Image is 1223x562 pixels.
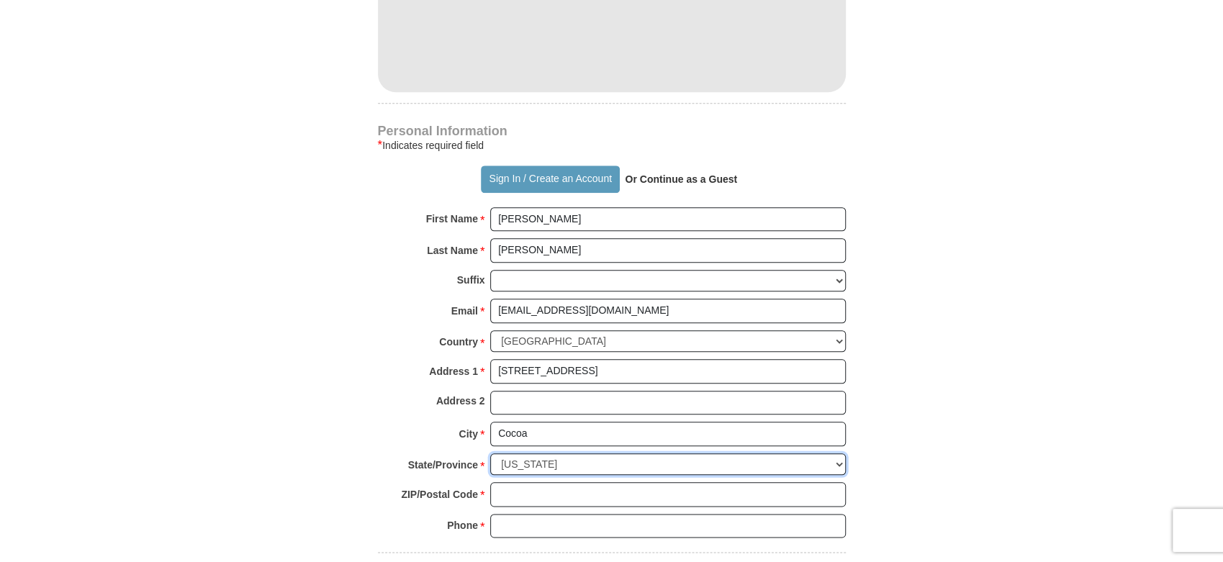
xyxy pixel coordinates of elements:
strong: Phone [447,515,478,535]
strong: City [459,424,477,444]
strong: Suffix [457,270,485,290]
strong: Address 1 [429,361,478,381]
strong: ZIP/Postal Code [401,484,478,504]
h4: Personal Information [378,125,846,137]
strong: Address 2 [436,391,485,411]
strong: Or Continue as a Guest [625,173,737,185]
strong: Country [439,332,478,352]
button: Sign In / Create an Account [481,166,620,193]
strong: First Name [426,209,478,229]
div: Indicates required field [378,137,846,154]
strong: State/Province [408,455,478,475]
strong: Last Name [427,240,478,260]
strong: Email [451,301,478,321]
